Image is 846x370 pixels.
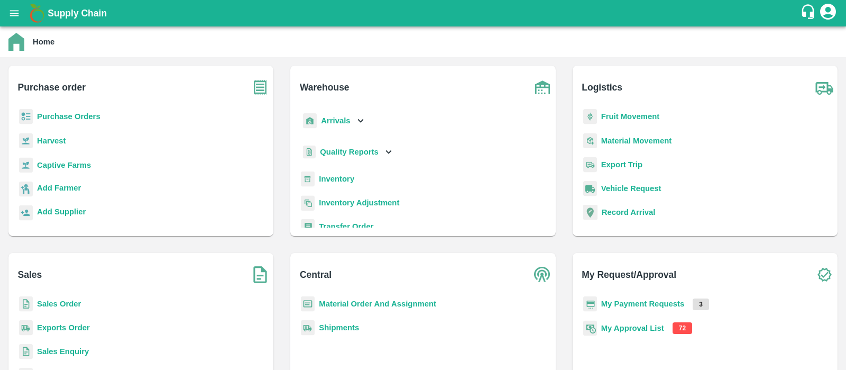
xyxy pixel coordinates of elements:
[19,205,33,221] img: supplier
[601,300,685,308] a: My Payment Requests
[602,208,656,216] a: Record Arrival
[2,1,26,25] button: open drawer
[301,141,394,163] div: Quality Reports
[601,137,672,145] a: Material Movement
[811,74,838,101] img: truck
[300,80,350,95] b: Warehouse
[37,300,81,308] a: Sales Order
[247,74,273,101] img: purchase
[19,157,33,173] img: harvest
[37,323,90,332] a: Exports Order
[582,80,622,95] b: Logistics
[693,299,709,310] p: 3
[19,182,33,197] img: farmer
[321,116,350,125] b: Arrivals
[583,181,597,196] img: vehicle
[601,160,642,169] a: Export Trip
[319,175,354,183] a: Inventory
[673,322,692,334] p: 72
[583,296,597,312] img: payment
[19,109,33,124] img: reciept
[529,74,556,101] img: warehouse
[26,3,48,24] img: logo
[583,320,597,336] img: approval
[601,324,664,332] a: My Approval List
[601,184,661,193] a: Vehicle Request
[19,320,33,336] img: shipments
[819,2,838,24] div: account of current user
[37,112,100,121] a: Purchase Orders
[37,184,81,192] b: Add Farmer
[583,157,597,173] img: delivery
[37,161,91,169] a: Captive Farms
[320,148,379,156] b: Quality Reports
[583,133,597,149] img: material
[303,113,317,129] img: whArrival
[529,261,556,288] img: central
[301,172,315,187] img: whInventory
[19,296,33,312] img: sales
[301,109,366,133] div: Arrivals
[301,219,315,234] img: whTransfer
[583,109,597,124] img: fruit
[319,198,399,207] a: Inventory Adjustment
[18,267,42,282] b: Sales
[301,296,315,312] img: centralMaterial
[301,195,315,211] img: inventory
[800,4,819,23] div: customer-support
[37,137,66,145] a: Harvest
[37,347,89,356] a: Sales Enquiry
[19,133,33,149] img: harvest
[48,8,107,19] b: Supply Chain
[8,33,24,51] img: home
[37,206,86,220] a: Add Supplier
[19,344,33,359] img: sales
[583,205,597,220] img: recordArrival
[48,6,800,21] a: Supply Chain
[33,38,54,46] b: Home
[319,323,359,332] a: Shipments
[811,261,838,288] img: check
[18,80,86,95] b: Purchase order
[303,146,316,159] img: qualityReport
[319,222,373,231] a: Transfer Order
[301,320,315,336] img: shipments
[37,182,81,196] a: Add Farmer
[300,267,332,282] b: Central
[37,207,86,216] b: Add Supplier
[582,267,676,282] b: My Request/Approval
[601,112,660,121] a: Fruit Movement
[319,300,436,308] a: Material Order And Assignment
[247,261,273,288] img: soSales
